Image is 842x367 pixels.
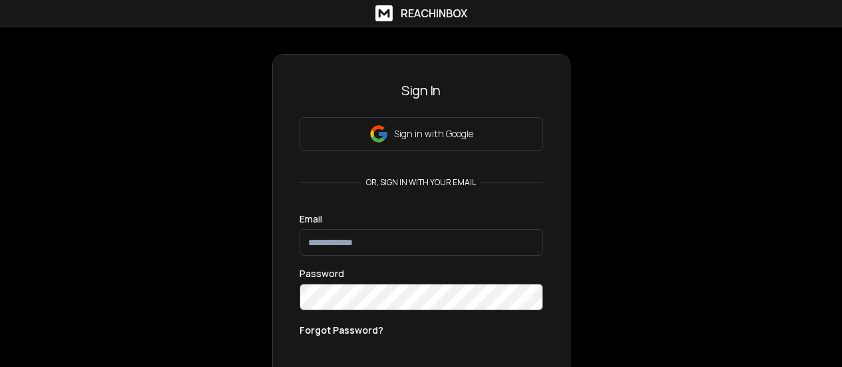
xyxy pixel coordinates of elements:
button: Sign in with Google [300,117,543,151]
h1: ReachInbox [401,5,467,21]
a: ReachInbox [375,5,467,21]
label: Password [300,269,344,278]
h3: Sign In [300,81,543,100]
p: or, sign in with your email [361,177,481,188]
p: Forgot Password? [300,324,383,337]
label: Email [300,214,322,224]
p: Sign in with Google [394,127,473,141]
